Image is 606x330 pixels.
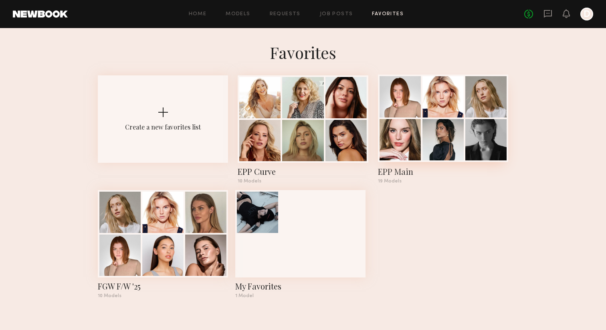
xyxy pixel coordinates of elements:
div: EPP Main [378,166,508,177]
div: EPP Curve [238,166,368,177]
div: 10 Models [98,294,228,298]
div: My Favorites [235,281,366,292]
a: Home [189,12,207,17]
a: Requests [270,12,301,17]
a: Favorites [372,12,404,17]
a: FGW F/W '2510 Models [98,190,228,298]
div: 10 Models [238,179,368,184]
div: Create a new favorites list [125,123,201,131]
a: EPP Main19 Models [378,75,508,184]
div: 1 Model [235,294,366,298]
div: 19 Models [378,179,508,184]
a: Job Posts [320,12,353,17]
a: D [580,8,593,20]
button: Create a new favorites list [98,75,228,190]
a: My Favorites1 Model [235,190,366,298]
a: Models [226,12,250,17]
a: EPP Curve10 Models [238,75,368,184]
div: FGW F/W '25 [98,281,228,292]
